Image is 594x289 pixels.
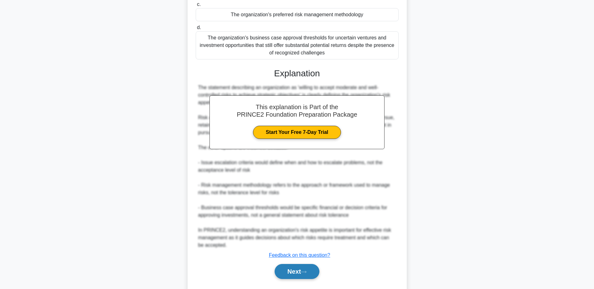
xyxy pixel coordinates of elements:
div: The organization's preferred risk management methodology [196,8,399,21]
span: d. [197,25,201,30]
a: Start Your Free 7-Day Trial [253,126,341,139]
span: c. [197,2,201,7]
h3: Explanation [199,68,395,79]
button: Next [275,264,319,279]
a: Feedback on this question? [269,252,330,258]
div: The organization's business case approval thresholds for uncertain ventures and investment opport... [196,31,399,59]
div: The statement describing an organization as 'willing to accept moderate and well-controlled risks... [198,84,396,249]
